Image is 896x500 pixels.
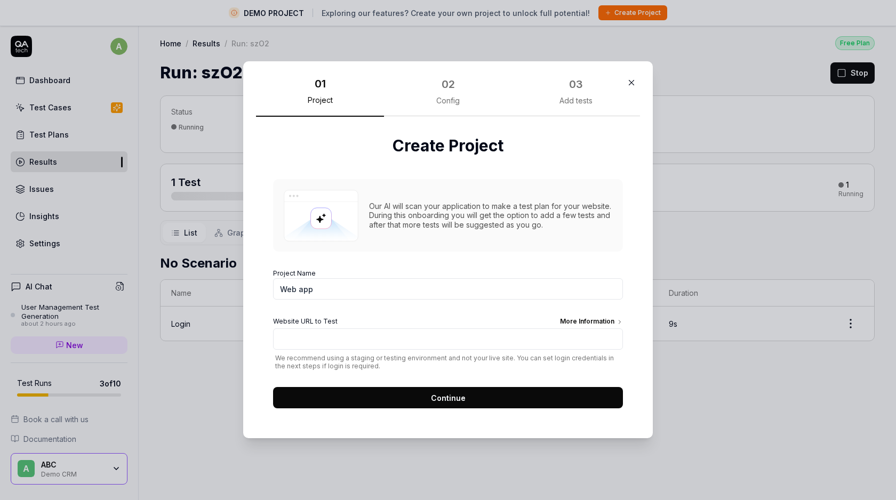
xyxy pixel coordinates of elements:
[431,392,466,404] span: Continue
[369,201,612,230] div: Our AI will scan your application to make a test plan for your website. During this onboarding yo...
[559,96,593,106] div: Add tests
[273,269,623,300] label: Project Name
[623,74,640,91] button: Close Modal
[569,76,583,92] div: 03
[273,354,623,370] span: We recommend using a staging or testing environment and not your live site. You can set login cre...
[273,134,623,158] h2: Create Project
[308,95,333,105] div: Project
[442,76,455,92] div: 02
[560,317,623,329] div: More Information
[315,76,326,92] div: 01
[273,329,623,350] input: Website URL to TestMore Information
[273,317,338,329] span: Website URL to Test
[273,279,623,300] input: Project Name
[436,96,460,106] div: Config
[273,388,623,409] button: Continue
